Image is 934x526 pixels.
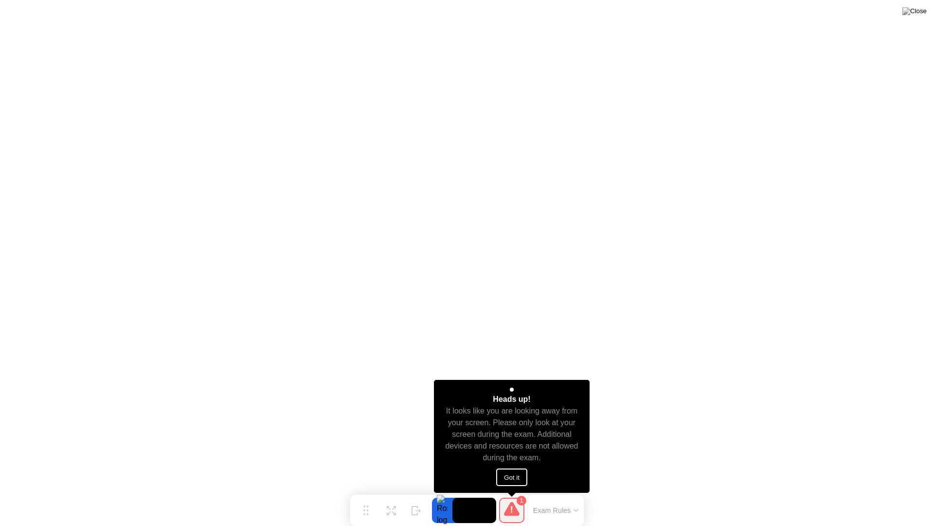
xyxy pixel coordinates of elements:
[496,469,527,486] button: Got it
[902,7,927,15] img: Close
[530,506,582,515] button: Exam Rules
[443,405,581,464] div: It looks like you are looking away from your screen. Please only look at your screen during the e...
[493,394,530,405] div: Heads up!
[517,496,526,506] div: 1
